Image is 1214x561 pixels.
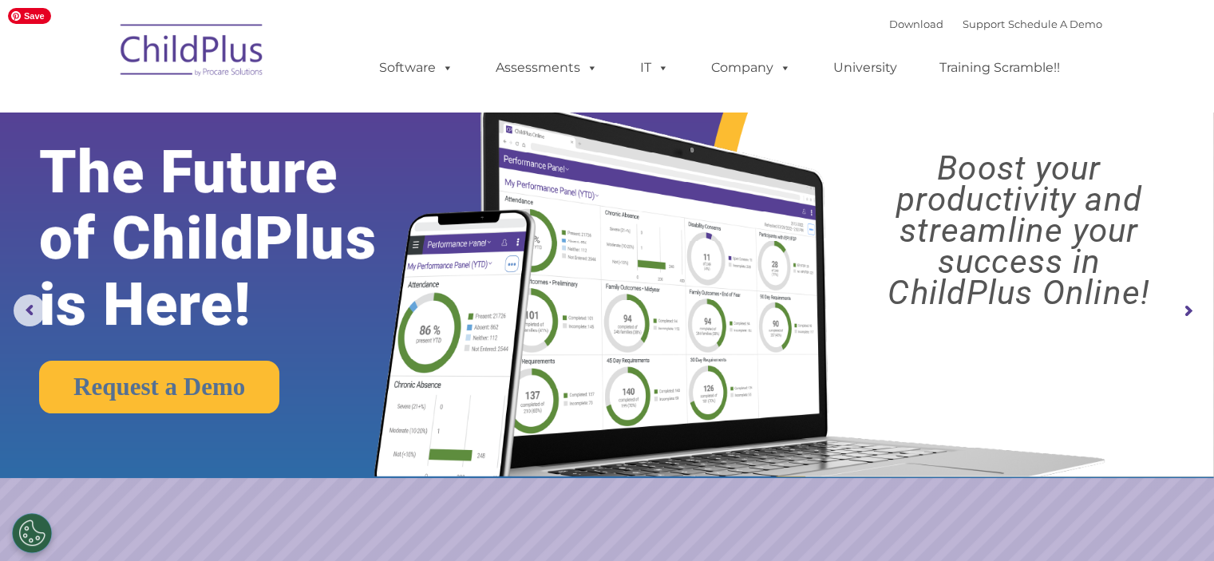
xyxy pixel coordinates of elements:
a: Support [963,18,1005,30]
a: IT [624,52,685,84]
span: Last name [222,105,271,117]
button: Cookies Settings [12,513,52,553]
a: Software [363,52,469,84]
a: Request a Demo [39,361,279,413]
span: Phone number [222,171,290,183]
a: Assessments [480,52,614,84]
img: ChildPlus by Procare Solutions [113,13,272,93]
a: Company [695,52,807,84]
a: Download [889,18,943,30]
span: Save [8,8,51,24]
rs-layer: The Future of ChildPlus is Here! [39,139,427,338]
a: University [817,52,913,84]
a: Training Scramble!! [923,52,1076,84]
font: | [889,18,1102,30]
rs-layer: Boost your productivity and streamline your success in ChildPlus Online! [839,152,1199,308]
a: Schedule A Demo [1008,18,1102,30]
